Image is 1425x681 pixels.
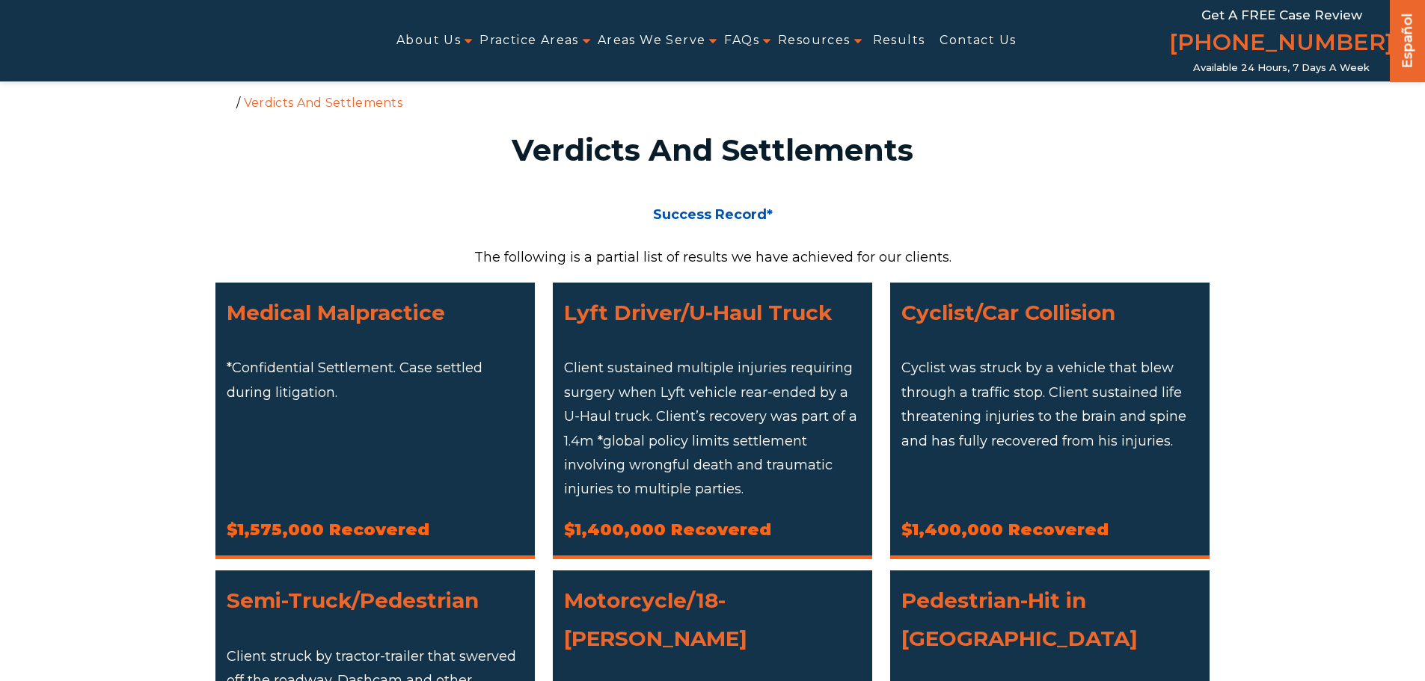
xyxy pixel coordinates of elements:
span: Available 24 Hours, 7 Days a Week [1193,62,1370,74]
span: Get a FREE Case Review [1201,7,1362,22]
p: The following is a partial list of results we have achieved for our clients. [215,245,1210,269]
a: Contact Us [940,24,1016,58]
span: Success Record* [653,206,773,223]
a: About Us [396,24,461,58]
a: Areas We Serve [598,24,706,58]
img: Auger & Auger Accident and Injury Lawyers Logo [9,23,243,59]
div: $1,575,000 Recovered [227,515,524,545]
a: Results [873,24,925,58]
a: [PHONE_NUMBER] [1169,26,1394,62]
h3: Lyft Driver/U-Haul Truck [564,294,861,331]
li: Verdicts And Settlements [240,96,406,110]
p: Cyclist was struck by a vehicle that blew through a traffic stop. Client sustained life threateni... [901,356,1198,453]
h3: Cyclist/Car Collision [901,294,1198,331]
h3: Pedestrian-Hit in [GEOGRAPHIC_DATA] [901,582,1198,657]
p: Client sustained multiple injuries requiring surgery when Lyft vehicle rear-ended by a U-Haul tru... [564,356,861,501]
h3: Medical Malpractice [227,294,524,331]
h1: Verdicts And Settlements [224,135,1201,165]
h3: Motorcycle/18-[PERSON_NAME] [564,582,861,657]
div: $1,400,000 Recovered [901,515,1198,545]
p: *Confidential Settlement. Case settled during litigation. [227,356,524,404]
a: FAQs [724,24,759,58]
h3: Semi-Truck/Pedestrian [227,582,524,619]
a: Home [219,95,233,108]
a: Resources [778,24,851,58]
div: $1,400,000 Recovered [564,515,861,545]
a: Practice Areas [479,24,579,58]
